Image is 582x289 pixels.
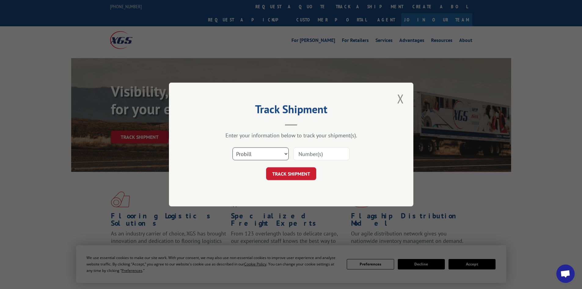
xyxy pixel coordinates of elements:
a: Open chat [556,265,575,283]
button: Close modal [395,90,406,107]
div: Enter your information below to track your shipment(s). [199,132,383,139]
h2: Track Shipment [199,105,383,117]
input: Number(s) [293,147,350,160]
button: TRACK SHIPMENT [266,167,316,180]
